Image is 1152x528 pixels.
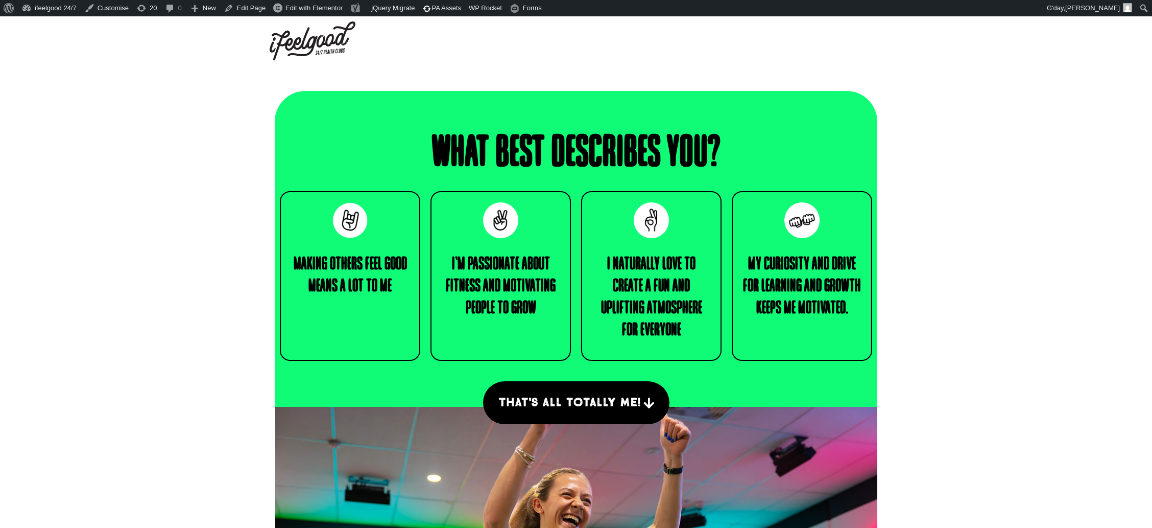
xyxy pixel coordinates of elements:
span: Edit with Elementor [285,4,343,12]
h2: What best describes you? [432,132,720,176]
h3: I'm passionate about fitness and motivating people to grow [442,254,560,320]
h3: I naturally love to create a fun and uplifting atmosphere for everyone [592,254,710,342]
span: That's All totally me! [498,397,641,409]
a: That's All totally me! [483,381,669,424]
h3: My curiosity and drive for learning and growth keeps me motivated. [743,254,861,320]
span: [PERSON_NAME] [1065,4,1120,12]
h3: Making others feel good means a lot to me [291,254,409,297]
